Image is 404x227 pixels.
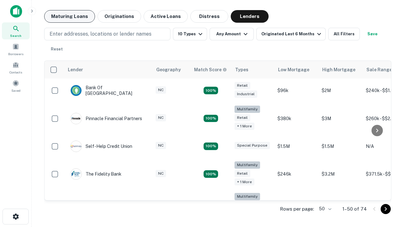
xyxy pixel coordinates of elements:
div: Industrial [235,90,257,98]
button: Originated Last 6 Months [256,28,326,40]
h6: Match Score [194,66,226,73]
img: picture [71,169,81,179]
th: Capitalize uses an advanced AI algorithm to match your search with the best lender. The match sco... [190,61,231,79]
a: Borrowers [2,41,30,58]
button: 10 Types [173,28,207,40]
a: Search [2,22,30,39]
button: Originations [98,10,141,23]
div: Retail [235,82,250,89]
div: NC [156,114,166,121]
div: Matching Properties: 16, hasApolloMatch: undefined [204,87,218,94]
td: $2M [318,79,363,102]
img: picture [71,113,81,124]
span: Borrowers [8,51,23,56]
div: Sale Range [366,66,392,73]
div: Pinnacle Financial Partners [70,113,142,124]
div: Atlantic Union Bank [70,200,126,212]
div: Retail [235,170,250,177]
th: Types [231,61,274,79]
button: Active Loans [144,10,188,23]
div: Matching Properties: 11, hasApolloMatch: undefined [204,143,218,150]
th: High Mortgage [318,61,363,79]
div: NC [156,86,166,94]
button: Enter addresses, locations or lender names [44,28,170,40]
div: Multifamily [235,106,260,113]
td: $3M [318,102,363,134]
td: $380k [274,102,318,134]
th: Lender [64,61,152,79]
div: Retail [235,114,250,121]
div: Multifamily [235,193,260,200]
div: Matching Properties: 10, hasApolloMatch: undefined [204,170,218,178]
p: 1–50 of 74 [342,205,367,213]
button: Go to next page [381,204,391,214]
button: Lenders [231,10,269,23]
div: Low Mortgage [278,66,309,73]
div: Capitalize uses an advanced AI algorithm to match your search with the best lender. The match sco... [194,66,227,73]
img: picture [71,141,81,152]
div: NC [156,170,166,177]
button: Any Amount [210,28,254,40]
div: Types [235,66,248,73]
th: Geography [152,61,190,79]
span: Search [10,33,21,38]
p: Rows per page: [280,205,314,213]
div: Originated Last 6 Months [261,30,323,38]
button: Distress [190,10,228,23]
span: Saved [11,88,21,93]
div: + 1 more [235,123,254,130]
td: $1.5M [274,134,318,158]
div: Multifamily [235,161,260,169]
button: Maturing Loans [44,10,95,23]
button: All Filters [328,28,360,40]
div: Geography [156,66,181,73]
a: Saved [2,77,30,94]
div: Lender [68,66,83,73]
a: Contacts [2,59,30,76]
div: High Mortgage [322,66,355,73]
div: Special Purpose [235,142,270,149]
td: $3.2M [318,158,363,190]
button: Save your search to get updates of matches that match your search criteria. [362,28,383,40]
img: capitalize-icon.png [10,5,22,18]
button: Reset [47,43,67,55]
p: Enter addresses, locations or lender names [50,30,151,38]
div: NC [156,142,166,149]
td: $246.5k [274,190,318,222]
img: picture [71,85,81,96]
div: Bank Of [GEOGRAPHIC_DATA] [70,85,146,96]
td: $9.2M [318,190,363,222]
iframe: Chat Widget [372,177,404,207]
div: Self-help Credit Union [70,141,132,152]
td: $246k [274,158,318,190]
td: $1.5M [318,134,363,158]
div: + 1 more [235,178,254,186]
div: 50 [317,204,332,213]
div: The Fidelity Bank [70,168,122,180]
th: Low Mortgage [274,61,318,79]
span: Contacts [9,70,22,75]
div: Matching Properties: 17, hasApolloMatch: undefined [204,115,218,122]
td: $96k [274,79,318,102]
